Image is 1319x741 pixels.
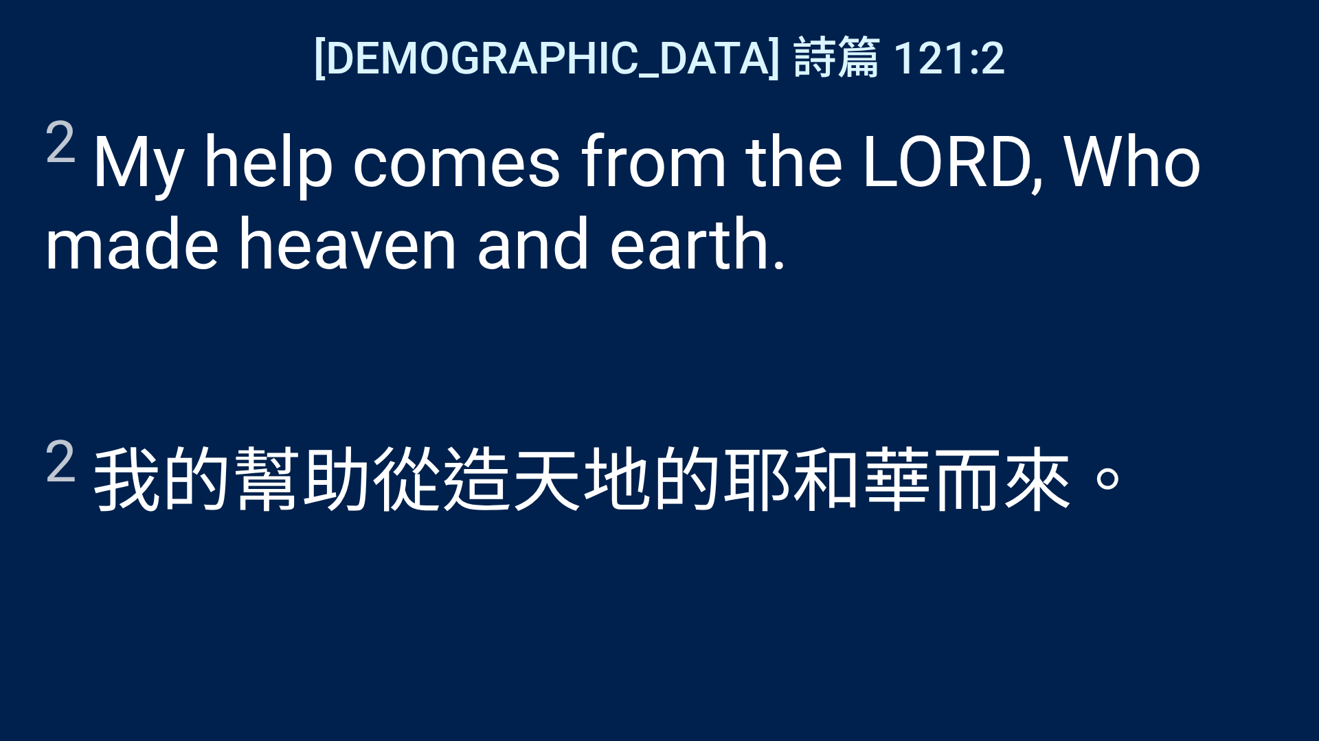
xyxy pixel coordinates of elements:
[582,440,1142,523] wh8064: 地
[44,108,77,176] sup: 2
[652,440,1142,523] wh776: 的耶和華
[44,427,77,496] sup: 2
[44,108,1275,286] span: My help comes from the LORD, Who made heaven and earth.
[932,440,1142,523] wh3068: 而來。
[44,424,1142,525] span: 我的幫助
[512,440,1142,523] wh6213: 天
[372,440,1142,523] wh5828: 從造
[313,22,1006,87] span: [DEMOGRAPHIC_DATA] 詩篇 121:2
